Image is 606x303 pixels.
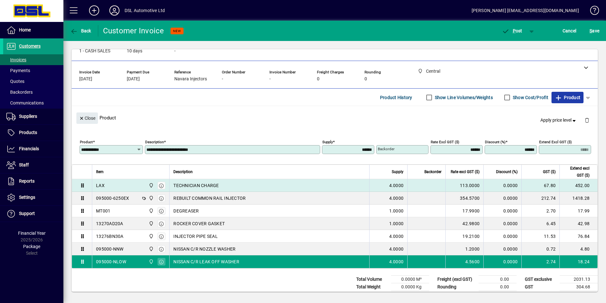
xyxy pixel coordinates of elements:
[391,276,429,283] td: 0.0000 M³
[551,92,583,103] button: Product
[521,243,559,255] td: 0.72
[75,115,100,121] app-page-header-button: Close
[563,26,577,36] span: Cancel
[3,125,63,141] a: Products
[521,255,559,268] td: 2.74
[19,114,37,119] span: Suppliers
[125,5,165,16] div: DSL Automotive Ltd
[378,147,395,151] mat-label: Backorder
[173,220,225,227] span: ROCKER COVER GASKET
[76,112,98,124] button: Close
[559,205,597,217] td: 17.99
[6,100,44,105] span: Communications
[84,5,104,16] button: Add
[147,195,154,202] span: Central
[147,258,154,265] span: Central
[391,283,429,291] td: 0.0000 Kg
[3,190,63,205] a: Settings
[70,28,91,33] span: Back
[521,179,559,192] td: 67.80
[353,276,391,283] td: Total Volume
[483,255,521,268] td: 0.0000
[19,211,35,216] span: Support
[579,117,595,123] app-page-header-button: Delete
[590,26,599,36] span: ave
[19,44,41,49] span: Customers
[559,255,597,268] td: 18.24
[483,205,521,217] td: 0.0000
[173,29,181,33] span: NEW
[19,178,35,184] span: Reports
[173,168,193,175] span: Description
[96,168,104,175] span: Item
[434,276,479,283] td: Freight (excl GST)
[147,220,154,227] span: Central
[6,68,30,73] span: Payments
[540,117,577,124] span: Apply price level
[3,157,63,173] a: Staff
[104,5,125,16] button: Profile
[3,141,63,157] a: Financials
[513,28,516,33] span: P
[472,5,579,16] div: [PERSON_NAME] [EMAIL_ADDRESS][DOMAIN_NAME]
[174,77,207,82] span: Navara Injectors
[96,195,129,201] div: 095000-6250EX
[579,112,595,128] button: Delete
[588,25,601,37] button: Save
[389,195,404,201] span: 4.0000
[364,77,367,82] span: 0
[127,77,140,82] span: [DATE]
[3,76,63,87] a: Quotes
[521,217,559,230] td: 6.45
[174,49,176,54] span: -
[512,94,548,101] label: Show Cost/Profit
[173,195,246,201] span: REBUILT COMMON RAIL INJECTOR
[173,246,235,252] span: NISSAN C/R NOZZLE WASHER
[145,140,164,144] mat-label: Description
[96,259,126,265] div: 095000-NLOW
[79,113,95,124] span: Close
[560,291,598,299] td: 2335.81
[449,259,480,265] div: 4.5600
[96,246,124,252] div: 095000-NNW
[23,244,40,249] span: Package
[147,246,154,252] span: Central
[96,208,110,214] div: MT001
[449,208,480,214] div: 17.9900
[424,168,442,175] span: Backorder
[434,283,479,291] td: Rounding
[377,92,415,103] button: Product History
[79,77,92,82] span: [DATE]
[522,276,560,283] td: GST exclusive
[483,217,521,230] td: 0.0000
[539,140,572,144] mat-label: Extend excl GST ($)
[434,94,493,101] label: Show Line Volumes/Weights
[559,243,597,255] td: 4.80
[147,207,154,214] span: Central
[103,26,164,36] div: Customer Invoice
[449,246,480,252] div: 1.2000
[3,173,63,189] a: Reports
[3,65,63,76] a: Payments
[521,192,559,205] td: 212.74
[3,54,63,65] a: Invoices
[522,291,560,299] td: GST inclusive
[3,98,63,108] a: Communications
[479,283,517,291] td: 0.00
[127,49,142,54] span: 10 days
[521,205,559,217] td: 2.70
[521,230,559,243] td: 11.53
[353,283,391,291] td: Total Weight
[483,230,521,243] td: 0.0000
[147,182,154,189] span: Central
[18,231,46,236] span: Financial Year
[96,182,105,189] div: LAX
[522,283,560,291] td: GST
[502,28,522,33] span: ost
[485,140,506,144] mat-label: Discount (%)
[96,233,124,239] div: 13276BN30A
[560,283,598,291] td: 304.68
[559,192,597,205] td: 1418.28
[79,49,110,54] span: 1 - CASH SALES
[483,243,521,255] td: 0.0000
